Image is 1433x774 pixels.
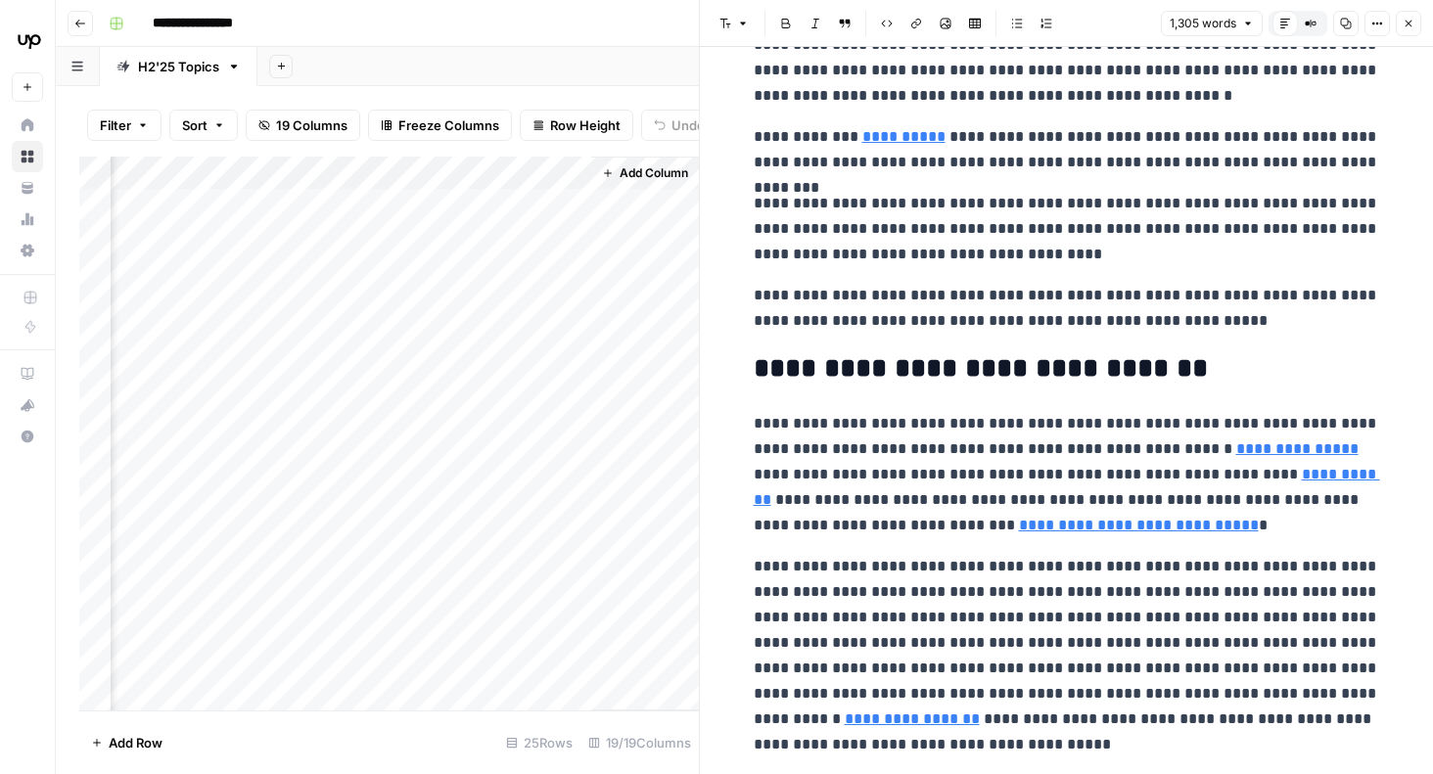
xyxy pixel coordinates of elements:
button: Add Column [594,160,696,186]
button: Add Row [79,727,174,758]
span: 19 Columns [276,115,347,135]
div: 25 Rows [498,727,580,758]
div: H2'25 Topics [138,57,219,76]
span: Row Height [550,115,621,135]
a: Settings [12,235,43,266]
a: AirOps Academy [12,358,43,389]
span: Add Column [620,164,688,182]
button: Sort [169,110,238,141]
img: Upwork Logo [12,23,47,58]
a: Usage [12,204,43,235]
a: H2'25 Topics [100,47,257,86]
div: What's new? [13,390,42,420]
span: 1,305 words [1170,15,1236,32]
span: Freeze Columns [398,115,499,135]
div: 19/19 Columns [580,727,699,758]
span: Sort [182,115,208,135]
a: Home [12,110,43,141]
span: Undo [671,115,705,135]
button: 1,305 words [1161,11,1263,36]
span: Add Row [109,733,162,752]
button: 19 Columns [246,110,360,141]
a: Browse [12,141,43,172]
button: Row Height [520,110,633,141]
button: Undo [641,110,717,141]
button: Filter [87,110,162,141]
button: Help + Support [12,421,43,452]
button: What's new? [12,389,43,421]
span: Filter [100,115,131,135]
button: Freeze Columns [368,110,512,141]
a: Your Data [12,172,43,204]
button: Workspace: Upwork [12,16,43,65]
